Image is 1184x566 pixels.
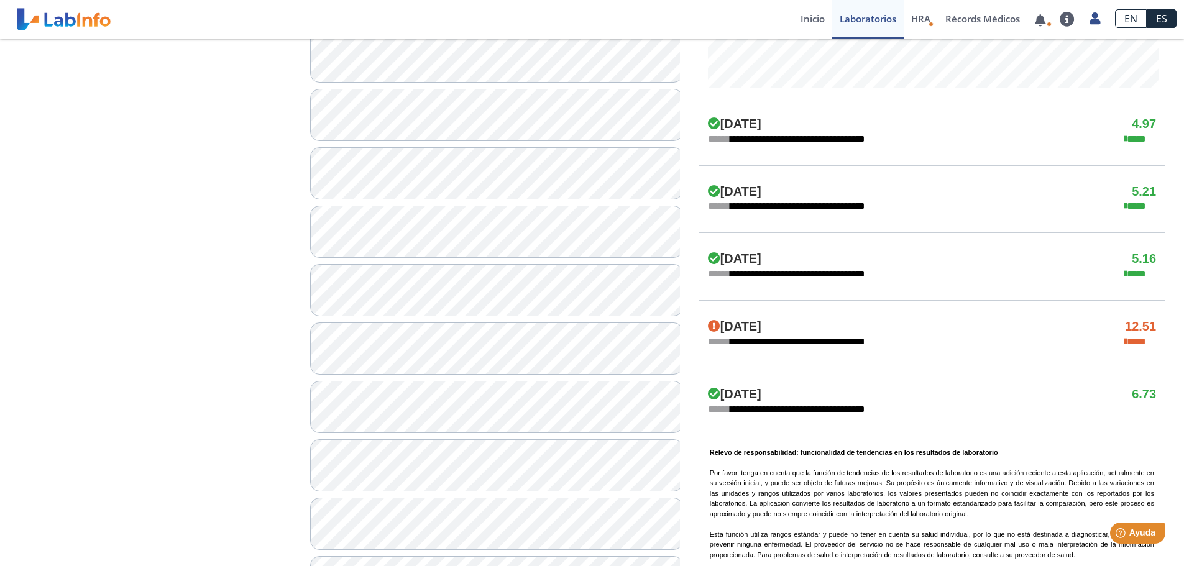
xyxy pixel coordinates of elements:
h4: [DATE] [708,185,761,199]
h4: [DATE] [708,117,761,132]
h4: [DATE] [708,387,761,402]
iframe: Help widget launcher [1073,518,1170,552]
h4: [DATE] [708,252,761,267]
a: ES [1147,9,1177,28]
a: EN [1115,9,1147,28]
h4: 4.97 [1132,117,1156,132]
h4: 12.51 [1125,319,1156,334]
h4: 5.21 [1132,185,1156,199]
span: HRA [911,12,930,25]
h4: [DATE] [708,319,761,334]
h4: 6.73 [1132,387,1156,402]
b: Relevo de responsabilidad: funcionalidad de tendencias en los resultados de laboratorio [710,449,998,456]
p: Por favor, tenga en cuenta que la función de tendencias de los resultados de laboratorio es una a... [710,447,1154,560]
h4: 5.16 [1132,252,1156,267]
